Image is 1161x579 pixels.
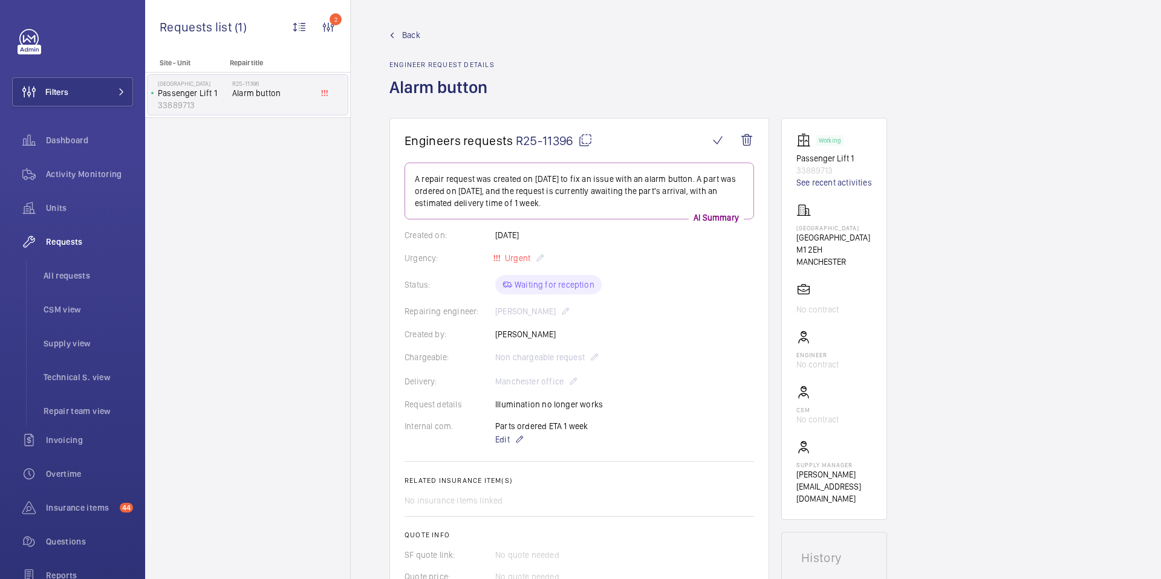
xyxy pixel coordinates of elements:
[796,303,839,315] p: No contract
[405,531,754,539] h2: Quote info
[46,535,133,548] span: Questions
[44,303,133,315] span: CSM view
[46,468,133,480] span: Overtime
[232,87,312,99] span: Alarm button
[796,231,872,244] p: [GEOGRAPHIC_DATA]
[389,60,495,69] h2: Engineer request details
[796,133,816,147] img: elevator.svg
[46,502,115,514] span: Insurance items
[46,134,133,146] span: Dashboard
[819,138,841,143] p: Working
[145,59,225,67] p: Site - Unit
[158,80,227,87] p: [GEOGRAPHIC_DATA]
[46,168,133,180] span: Activity Monitoring
[402,29,420,41] span: Back
[120,503,133,513] span: 44
[796,413,839,425] p: No contract
[796,351,839,358] p: Engineer
[796,164,872,176] p: 33889713
[46,434,133,446] span: Invoicing
[160,19,235,34] span: Requests list
[405,476,754,485] h2: Related insurance item(s)
[46,202,133,214] span: Units
[405,133,513,148] span: Engineers requests
[232,80,312,87] h2: R25-11396
[46,236,133,248] span: Requests
[230,59,310,67] p: Repair title
[44,405,133,417] span: Repair team view
[158,99,227,111] p: 33889713
[415,173,744,209] p: A repair request was created on [DATE] to fix an issue with an alarm button. A part was ordered o...
[45,86,68,98] span: Filters
[495,433,510,445] span: Edit
[796,224,872,231] p: [GEOGRAPHIC_DATA]
[796,176,872,189] a: See recent activities
[796,358,839,370] p: No contract
[389,76,495,118] h1: Alarm button
[796,406,839,413] p: CSM
[12,77,133,106] button: Filters
[796,461,872,468] p: Supply manager
[158,87,227,99] p: Passenger Lift 1
[796,152,872,164] p: Passenger Lift 1
[801,552,867,564] h1: History
[689,212,744,224] p: AI Summary
[516,133,593,148] span: R25-11396
[44,371,133,383] span: Technical S. view
[796,468,872,505] p: [PERSON_NAME][EMAIL_ADDRESS][DOMAIN_NAME]
[44,337,133,349] span: Supply view
[44,270,133,282] span: All requests
[796,244,872,268] p: M1 2EH MANCHESTER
